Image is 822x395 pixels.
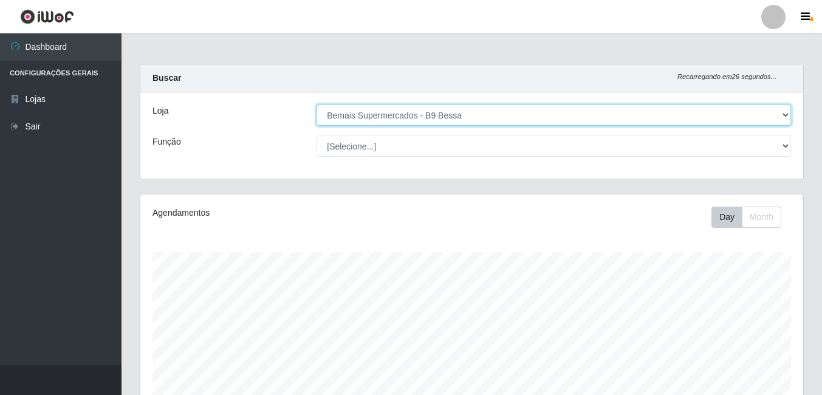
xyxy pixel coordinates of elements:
[152,136,181,148] label: Função
[152,73,181,83] strong: Buscar
[677,73,776,80] i: Recarregando em 26 segundos...
[711,207,781,228] div: First group
[152,207,408,219] div: Agendamentos
[152,105,168,117] label: Loja
[711,207,791,228] div: Toolbar with button groups
[711,207,742,228] button: Day
[20,9,74,24] img: CoreUI Logo
[742,207,781,228] button: Month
